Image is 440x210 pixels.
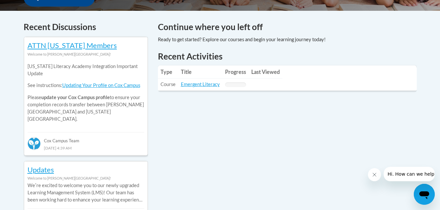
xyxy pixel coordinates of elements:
[28,132,144,144] div: Cox Campus Team
[414,184,435,205] iframe: Button to launch messaging window
[28,144,144,151] div: [DATE] 4:39 AM
[28,63,144,77] p: [US_STATE] Literacy Academy Integration Important Update
[41,95,110,100] b: update your Cox Campus profile
[28,165,54,174] a: Updates
[28,175,144,182] div: Welcome to [PERSON_NAME][GEOGRAPHIC_DATA]!
[161,81,176,87] span: Course
[28,41,117,50] a: ATTN [US_STATE] Members
[158,50,417,62] h1: Recent Activities
[28,182,144,203] p: Weʹre excited to welcome you to our newly upgraded Learning Management System (LMS)! Our team has...
[158,21,417,33] h4: Continue where you left off
[368,168,381,181] iframe: Close message
[384,167,435,181] iframe: Message from company
[28,137,41,150] img: Cox Campus Team
[222,65,249,79] th: Progress
[4,5,53,10] span: Hi. How can we help?
[181,81,220,87] a: Emergent Literacy
[28,51,144,58] div: Welcome to [PERSON_NAME][GEOGRAPHIC_DATA]!
[24,21,148,33] h4: Recent Discussions
[62,82,140,88] a: Updating Your Profile on Cox Campus
[28,58,144,128] div: Please to ensure your completion records transfer between [PERSON_NAME][GEOGRAPHIC_DATA] and [US_...
[28,82,144,89] p: See instructions:
[249,65,282,79] th: Last Viewed
[178,65,222,79] th: Title
[158,65,178,79] th: Type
